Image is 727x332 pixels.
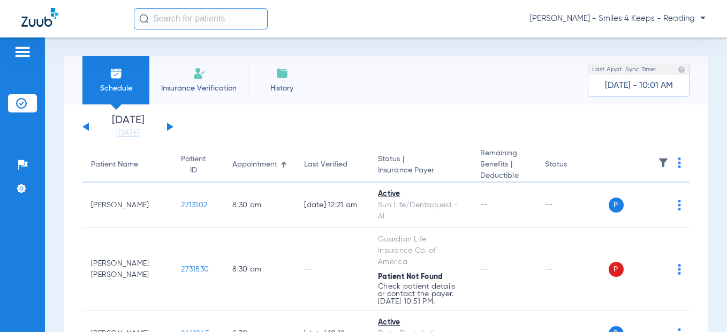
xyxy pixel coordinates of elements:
div: Patient Name [91,159,164,170]
th: Status | [369,148,472,183]
img: Search Icon [139,14,149,24]
img: History [276,67,289,80]
span: P [609,198,624,213]
img: Manual Insurance Verification [193,67,206,80]
img: filter.svg [658,157,669,168]
td: -- [536,228,609,311]
span: Patient Not Found [378,273,443,281]
td: [DATE] 12:21 AM [296,183,369,228]
div: Last Verified [304,159,347,170]
td: [PERSON_NAME] [PERSON_NAME] [82,228,172,311]
td: -- [296,228,369,311]
input: Search for patients [134,8,268,29]
th: Remaining Benefits | [472,148,536,183]
div: Active [378,188,463,200]
span: -- [480,266,488,273]
span: 2713102 [181,201,207,209]
div: Patient Name [91,159,138,170]
div: Patient ID [181,154,215,176]
div: Patient ID [181,154,206,176]
img: group-dot-blue.svg [678,157,681,168]
p: Check patient details or contact the payer. [DATE] 10:51 PM. [378,283,463,305]
img: Zuub Logo [21,8,58,27]
a: [DATE] [96,128,160,139]
td: [PERSON_NAME] [82,183,172,228]
img: hamburger-icon [14,46,31,58]
li: [DATE] [96,115,160,139]
img: group-dot-blue.svg [678,200,681,210]
div: Active [378,317,463,328]
img: group-dot-blue.svg [678,264,681,275]
div: Appointment [232,159,287,170]
td: 8:30 AM [224,183,296,228]
span: Last Appt. Sync Time: [592,64,656,75]
span: Deductible [480,170,528,182]
span: Schedule [90,83,141,94]
div: Last Verified [304,159,361,170]
div: Appointment [232,159,277,170]
div: Guardian Life Insurance Co. of America [378,234,463,268]
td: -- [536,183,609,228]
span: [PERSON_NAME] - Smiles 4 Keeps - Reading [530,13,706,24]
img: Schedule [110,67,123,80]
span: -- [480,201,488,209]
span: [DATE] - 10:01 AM [605,80,673,91]
span: History [256,83,307,94]
span: 2731530 [181,266,209,273]
span: Insurance Payer [378,165,463,176]
td: 8:30 AM [224,228,296,311]
span: Insurance Verification [157,83,240,94]
th: Status [536,148,609,183]
img: last sync help info [678,66,685,73]
span: P [609,262,624,277]
iframe: Chat Widget [673,281,727,332]
div: Sun Life/Dentaquest - AI [378,200,463,222]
